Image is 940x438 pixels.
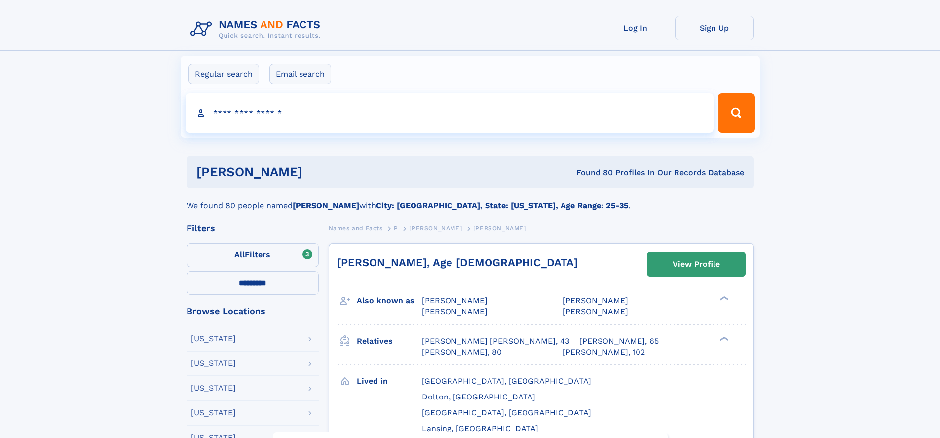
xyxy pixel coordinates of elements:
[422,347,502,358] a: [PERSON_NAME], 80
[191,335,236,343] div: [US_STATE]
[563,347,645,358] a: [PERSON_NAME], 102
[439,167,744,178] div: Found 80 Profiles In Our Records Database
[717,335,729,342] div: ❯
[422,336,569,347] a: [PERSON_NAME] [PERSON_NAME], 43
[647,252,745,276] a: View Profile
[473,225,526,232] span: [PERSON_NAME]
[187,307,319,316] div: Browse Locations
[293,201,359,210] b: [PERSON_NAME]
[187,243,319,267] label: Filters
[422,376,591,386] span: [GEOGRAPHIC_DATA], [GEOGRAPHIC_DATA]
[563,307,628,316] span: [PERSON_NAME]
[191,409,236,417] div: [US_STATE]
[422,408,591,417] span: [GEOGRAPHIC_DATA], [GEOGRAPHIC_DATA]
[409,222,462,234] a: [PERSON_NAME]
[717,295,729,302] div: ❯
[675,16,754,40] a: Sign Up
[422,296,488,305] span: [PERSON_NAME]
[357,333,422,350] h3: Relatives
[579,336,659,347] a: [PERSON_NAME], 65
[376,201,628,210] b: City: [GEOGRAPHIC_DATA], State: [US_STATE], Age Range: 25-35
[191,384,236,392] div: [US_STATE]
[187,188,754,212] div: We found 80 people named with .
[357,373,422,390] h3: Lived in
[422,424,538,433] span: Lansing, [GEOGRAPHIC_DATA]
[394,222,398,234] a: P
[337,256,578,269] a: [PERSON_NAME], Age [DEMOGRAPHIC_DATA]
[187,224,319,233] div: Filters
[422,307,488,316] span: [PERSON_NAME]
[188,64,259,84] label: Regular search
[394,225,398,232] span: P
[196,166,440,178] h1: [PERSON_NAME]
[422,392,535,401] span: Dolton, [GEOGRAPHIC_DATA]
[673,253,720,276] div: View Profile
[269,64,331,84] label: Email search
[563,296,628,305] span: [PERSON_NAME]
[187,16,329,42] img: Logo Names and Facts
[718,93,754,133] button: Search Button
[186,93,714,133] input: search input
[191,359,236,367] div: [US_STATE]
[357,292,422,309] h3: Also known as
[596,16,675,40] a: Log In
[409,225,462,232] span: [PERSON_NAME]
[329,222,383,234] a: Names and Facts
[234,250,245,259] span: All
